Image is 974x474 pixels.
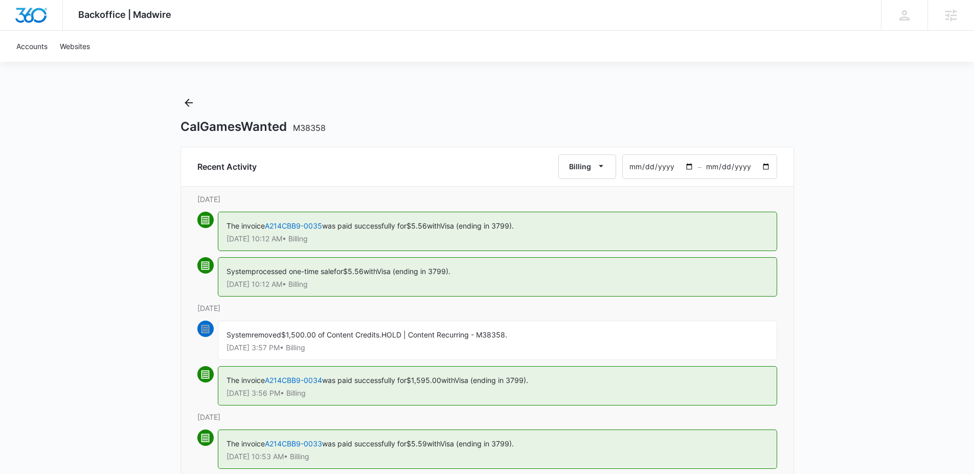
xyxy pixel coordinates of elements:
p: [DATE] 10:53 AM • Billing [226,453,768,460]
span: with [427,439,440,448]
span: was paid successfully for [322,221,406,230]
p: [DATE] [197,303,777,313]
a: A214CBB9-0033 [265,439,322,448]
h6: Recent Activity [197,161,257,173]
span: $1,595.00 [406,376,441,385]
span: The invoice [226,376,265,385]
p: [DATE] 10:12 AM • Billing [226,281,768,288]
a: Accounts [10,31,54,62]
span: Backoffice | Madwire [78,9,171,20]
span: was paid successfully for [322,376,406,385]
span: The invoice [226,439,265,448]
span: The invoice [226,221,265,230]
span: $5.56 [343,267,364,276]
span: Visa (ending in 3799). [377,267,450,276]
p: [DATE] [197,412,777,422]
button: Billing [558,154,616,179]
button: Back [180,95,197,111]
span: $5.59 [406,439,427,448]
h1: CalGamesWanted [180,119,326,134]
span: M38358 [293,123,326,133]
span: – [698,162,701,172]
span: System [226,267,252,276]
span: was paid successfully for [322,439,406,448]
span: removed [252,330,281,339]
span: processed one-time sale [252,267,334,276]
p: [DATE] [197,194,777,205]
p: [DATE] 3:56 PM • Billing [226,390,768,397]
a: A214CBB9-0034 [265,376,322,385]
span: $5.56 [406,221,427,230]
a: Websites [54,31,96,62]
span: for [334,267,343,276]
span: $1,500.00 of Content Credits. [281,330,381,339]
span: HOLD | Content Recurring - M38358. [381,330,507,339]
p: [DATE] 3:57 PM • Billing [226,344,768,351]
span: with [427,221,440,230]
span: Visa (ending in 3799). [440,439,514,448]
span: with [364,267,377,276]
span: Visa (ending in 3799). [440,221,514,230]
a: A214CBB9-0035 [265,221,322,230]
p: [DATE] 10:12 AM • Billing [226,235,768,242]
span: System [226,330,252,339]
span: with [441,376,455,385]
span: Visa (ending in 3799). [455,376,528,385]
